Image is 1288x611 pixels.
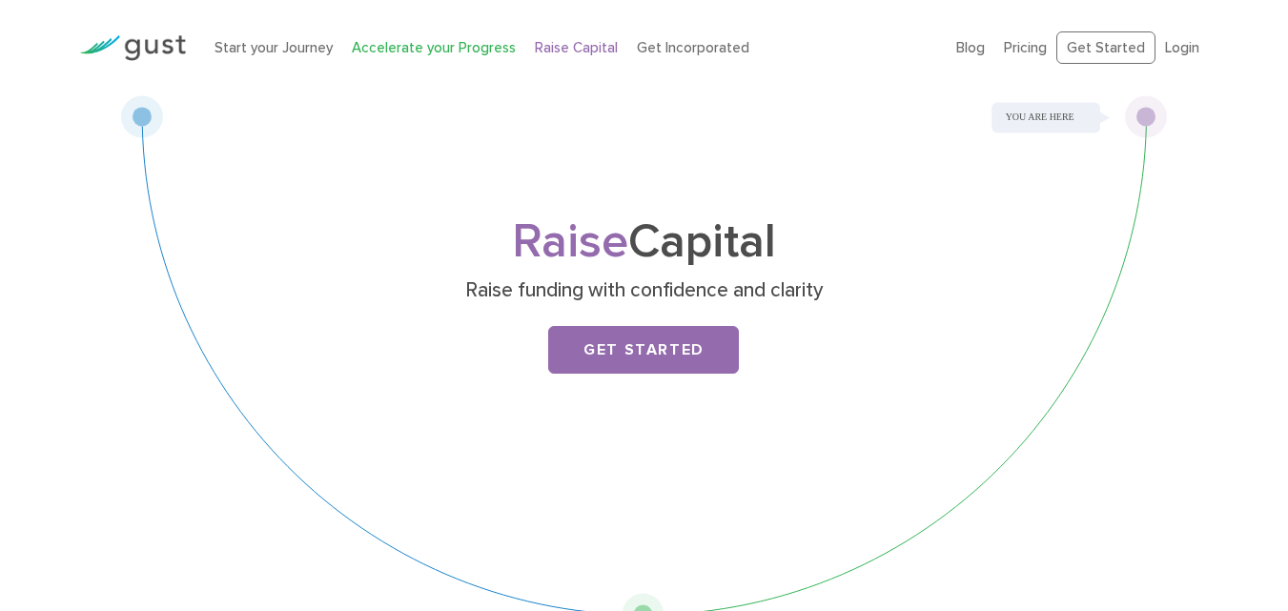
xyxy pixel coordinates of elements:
span: Raise [512,214,628,270]
p: Raise funding with confidence and clarity [275,277,1013,304]
a: Get Incorporated [637,39,749,56]
a: Pricing [1004,39,1047,56]
a: Accelerate your Progress [352,39,516,56]
a: Blog [956,39,985,56]
img: Gust Logo [79,35,186,61]
a: Get Started [548,326,739,374]
a: Get Started [1056,31,1155,65]
a: Start your Journey [215,39,333,56]
a: Raise Capital [535,39,618,56]
h1: Capital [267,220,1020,264]
a: Login [1165,39,1199,56]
